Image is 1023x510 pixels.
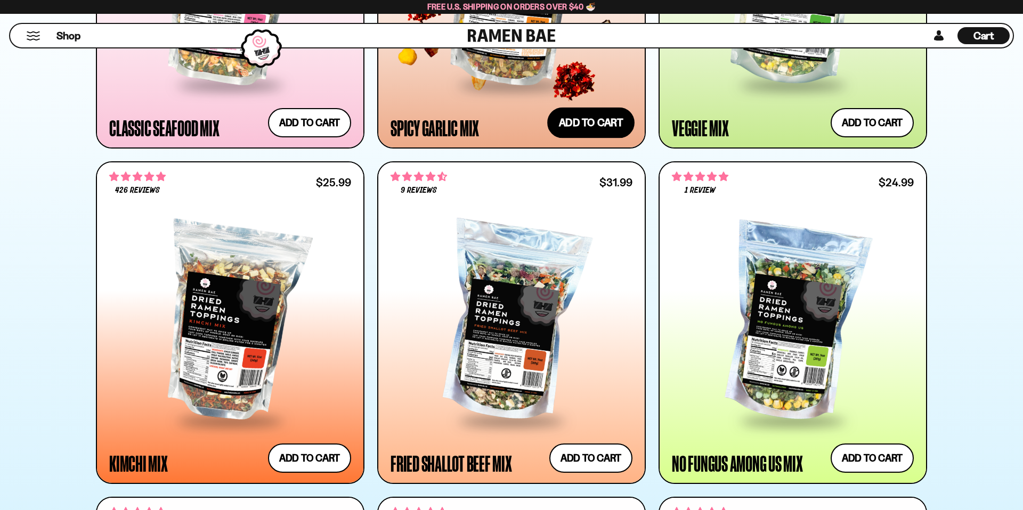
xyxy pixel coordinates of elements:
[659,161,927,484] a: 5.00 stars 1 review $24.99 No Fungus Among Us Mix Add to cart
[316,177,351,187] div: $25.99
[549,443,632,473] button: Add to cart
[115,186,160,195] span: 426 reviews
[26,31,40,40] button: Mobile Menu Trigger
[672,118,729,137] div: Veggie Mix
[96,161,364,484] a: 4.76 stars 426 reviews $25.99 Kimchi Mix Add to cart
[377,161,646,484] a: 4.56 stars 9 reviews $31.99 Fried Shallot Beef Mix Add to cart
[109,118,219,137] div: Classic Seafood Mix
[672,170,728,184] span: 5.00 stars
[973,29,994,42] span: Cart
[391,118,479,137] div: Spicy Garlic Mix
[685,186,716,195] span: 1 review
[56,27,80,44] a: Shop
[391,454,512,473] div: Fried Shallot Beef Mix
[547,107,635,138] button: Add to cart
[957,24,1010,47] a: Cart
[109,454,168,473] div: Kimchi Mix
[268,108,351,137] button: Add to cart
[831,108,914,137] button: Add to cart
[268,443,351,473] button: Add to cart
[391,170,447,184] span: 4.56 stars
[427,2,596,12] span: Free U.S. Shipping on Orders over $40 🍜
[109,170,166,184] span: 4.76 stars
[879,177,914,187] div: $24.99
[599,177,632,187] div: $31.99
[401,186,437,195] span: 9 reviews
[672,454,803,473] div: No Fungus Among Us Mix
[56,29,80,43] span: Shop
[831,443,914,473] button: Add to cart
